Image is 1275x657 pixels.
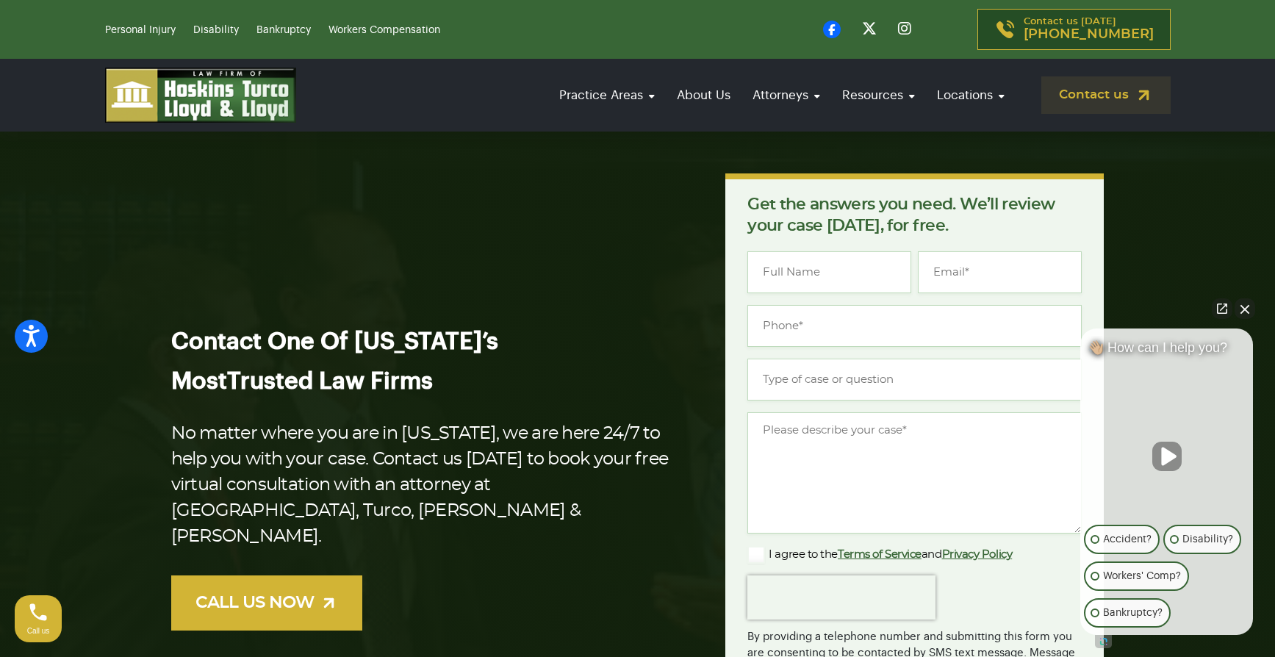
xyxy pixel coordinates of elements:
[105,68,296,123] img: logo
[320,594,338,612] img: arrow-up-right-light.svg
[747,546,1012,564] label: I agree to the and
[930,74,1012,116] a: Locations
[1024,17,1154,42] p: Contact us [DATE]
[835,74,922,116] a: Resources
[1152,442,1182,471] button: Unmute video
[747,251,911,293] input: Full Name
[1182,531,1233,548] p: Disability?
[1080,340,1253,363] div: 👋🏼 How can I help you?
[1103,531,1152,548] p: Accident?
[1103,604,1163,622] p: Bankruptcy?
[1103,567,1181,585] p: Workers' Comp?
[918,251,1082,293] input: Email*
[256,25,311,35] a: Bankruptcy
[747,305,1082,347] input: Phone*
[747,194,1082,237] p: Get the answers you need. We’ll review your case [DATE], for free.
[745,74,827,116] a: Attorneys
[1235,298,1255,319] button: Close Intaker Chat Widget
[171,575,362,631] a: CALL US NOW
[1041,76,1171,114] a: Contact us
[1024,27,1154,42] span: [PHONE_NUMBER]
[747,359,1082,401] input: Type of case or question
[942,549,1013,560] a: Privacy Policy
[171,370,227,393] span: Most
[977,9,1171,50] a: Contact us [DATE][PHONE_NUMBER]
[227,370,433,393] span: Trusted Law Firms
[193,25,239,35] a: Disability
[838,549,922,560] a: Terms of Service
[328,25,440,35] a: Workers Compensation
[1095,635,1112,648] a: Open intaker chat
[105,25,176,35] a: Personal Injury
[171,421,679,550] p: No matter where you are in [US_STATE], we are here 24/7 to help you with your case. Contact us [D...
[1212,298,1232,319] a: Open direct chat
[747,575,935,620] iframe: reCAPTCHA
[171,330,498,353] span: Contact One Of [US_STATE]’s
[669,74,738,116] a: About Us
[27,627,50,635] span: Call us
[552,74,662,116] a: Practice Areas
